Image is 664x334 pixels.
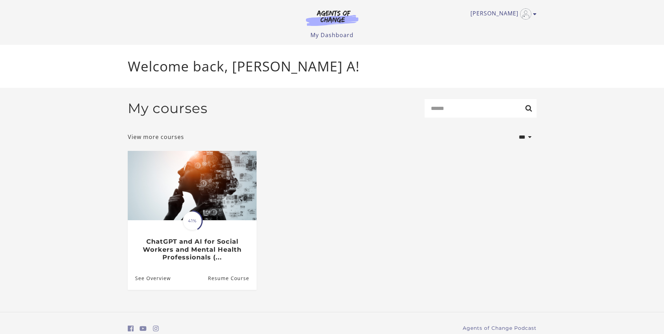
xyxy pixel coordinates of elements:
[463,325,537,332] a: Agents of Change Podcast
[128,100,208,117] h2: My courses
[128,325,134,332] i: https://www.facebook.com/groups/aswbtestprep (Open in a new window)
[128,267,171,290] a: ChatGPT and AI for Social Workers and Mental Health Professionals (...: See Overview
[470,8,533,20] a: Toggle menu
[128,56,537,77] p: Welcome back, [PERSON_NAME] A!
[208,267,256,290] a: ChatGPT and AI for Social Workers and Mental Health Professionals (...: Resume Course
[140,325,147,332] i: https://www.youtube.com/c/AgentsofChangeTestPrepbyMeaganMitchell (Open in a new window)
[183,211,202,230] span: 41%
[153,323,159,334] a: https://www.instagram.com/agentsofchangeprep/ (Open in a new window)
[128,323,134,334] a: https://www.facebook.com/groups/aswbtestprep (Open in a new window)
[153,325,159,332] i: https://www.instagram.com/agentsofchangeprep/ (Open in a new window)
[135,238,249,262] h3: ChatGPT and AI for Social Workers and Mental Health Professionals (...
[128,133,184,141] a: View more courses
[140,323,147,334] a: https://www.youtube.com/c/AgentsofChangeTestPrepbyMeaganMitchell (Open in a new window)
[299,10,366,26] img: Agents of Change Logo
[310,31,354,39] a: My Dashboard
